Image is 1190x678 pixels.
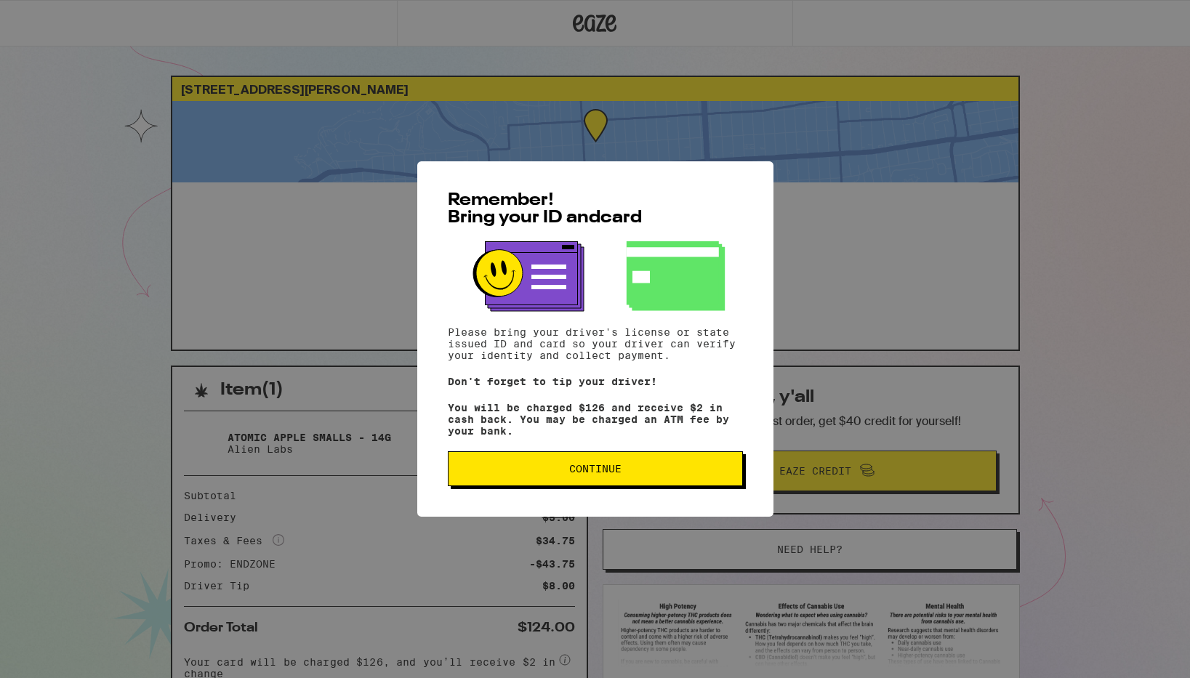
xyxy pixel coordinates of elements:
[448,376,743,387] p: Don't forget to tip your driver!
[448,326,743,361] p: Please bring your driver's license or state issued ID and card so your driver can verify your ide...
[448,451,743,486] button: Continue
[448,192,642,227] span: Remember! Bring your ID and card
[569,464,622,474] span: Continue
[448,402,743,437] p: You will be charged $126 and receive $2 in cash back. You may be charged an ATM fee by your bank.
